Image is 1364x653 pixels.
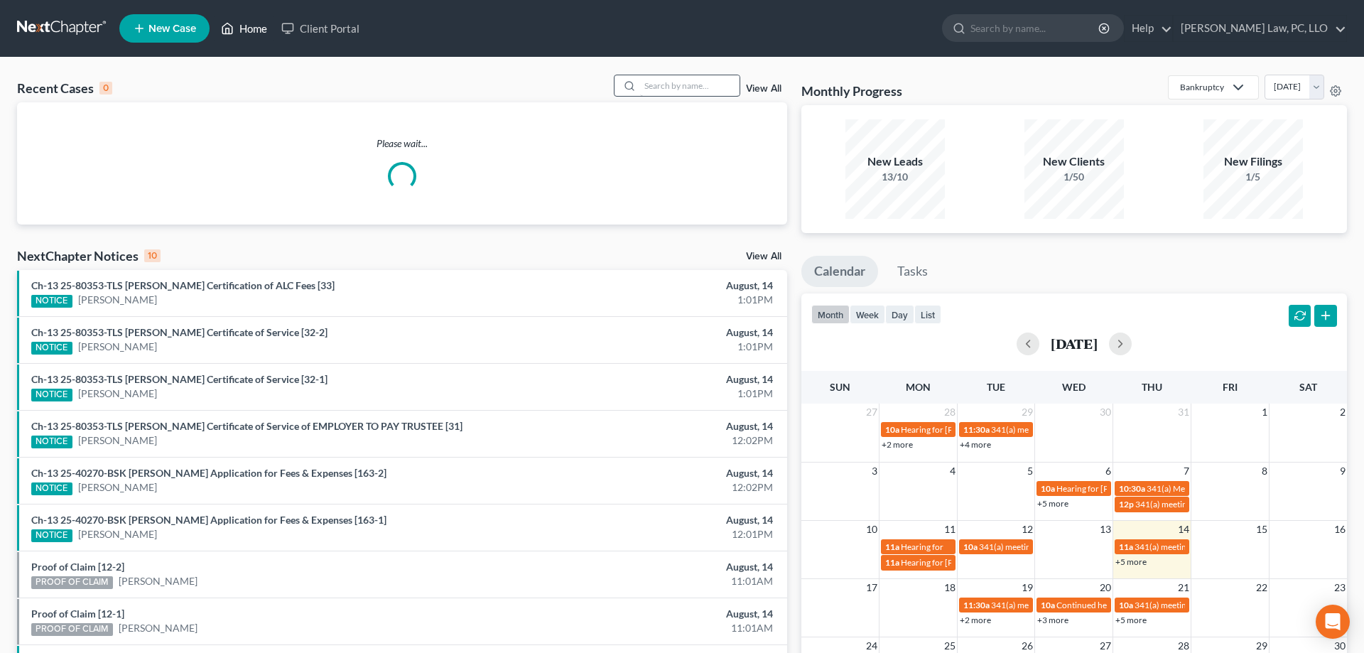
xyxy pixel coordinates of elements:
[979,541,1116,552] span: 341(a) meeting for [PERSON_NAME]
[31,467,386,479] a: Ch-13 25-40270-BSK [PERSON_NAME] Application for Fees & Expenses [163-2]
[31,389,72,401] div: NOTICE
[78,340,157,354] a: [PERSON_NAME]
[1333,521,1347,538] span: 16
[1260,404,1269,421] span: 1
[535,293,773,307] div: 1:01PM
[31,420,462,432] a: Ch-13 25-80353-TLS [PERSON_NAME] Certificate of Service of EMPLOYER TO PAY TRUSTEE [31]
[274,16,367,41] a: Client Portal
[885,557,899,568] span: 11a
[1338,404,1347,421] span: 2
[1147,483,1360,494] span: 341(a) Meeting for [PERSON_NAME] & [PERSON_NAME]
[963,600,990,610] span: 11:30a
[1041,483,1055,494] span: 10a
[1119,499,1134,509] span: 12p
[1119,541,1133,552] span: 11a
[1020,521,1034,538] span: 12
[1333,579,1347,596] span: 23
[1338,463,1347,480] span: 9
[1135,541,1272,552] span: 341(a) meeting for [PERSON_NAME]
[801,82,902,99] h3: Monthly Progress
[882,439,913,450] a: +2 more
[865,579,879,596] span: 17
[1024,170,1124,184] div: 1/50
[1174,16,1346,41] a: [PERSON_NAME] Law, PC, LLO
[1299,381,1317,393] span: Sat
[535,607,773,621] div: August, 14
[987,381,1005,393] span: Tue
[99,82,112,95] div: 0
[1026,463,1034,480] span: 5
[1041,600,1055,610] span: 10a
[884,256,941,287] a: Tasks
[17,136,787,151] p: Please wait...
[746,84,781,94] a: View All
[960,439,991,450] a: +4 more
[1119,483,1145,494] span: 10:30a
[78,293,157,307] a: [PERSON_NAME]
[1098,521,1113,538] span: 13
[943,579,957,596] span: 18
[31,482,72,495] div: NOTICE
[31,373,328,385] a: Ch-13 25-80353-TLS [PERSON_NAME] Certificate of Service [32-1]
[535,560,773,574] div: August, 14
[1037,498,1068,509] a: +5 more
[31,279,335,291] a: Ch-13 25-80353-TLS [PERSON_NAME] Certification of ALC Fees [33]
[963,541,978,552] span: 10a
[901,541,943,552] span: Hearing for
[914,305,941,324] button: list
[1098,579,1113,596] span: 20
[119,574,197,588] a: [PERSON_NAME]
[17,247,161,264] div: NextChapter Notices
[943,521,957,538] span: 11
[31,576,113,589] div: PROOF OF CLAIM
[1119,600,1133,610] span: 10a
[31,326,328,338] a: Ch-13 25-80353-TLS [PERSON_NAME] Certificate of Service [32-2]
[78,480,157,495] a: [PERSON_NAME]
[17,80,112,97] div: Recent Cases
[1024,153,1124,170] div: New Clients
[1180,81,1224,93] div: Bankruptcy
[640,75,740,96] input: Search by name...
[845,170,945,184] div: 13/10
[901,557,1087,568] span: Hearing for [PERSON_NAME] & [PERSON_NAME]
[885,305,914,324] button: day
[78,527,157,541] a: [PERSON_NAME]
[1135,499,1272,509] span: 341(a) meeting for [PERSON_NAME]
[885,541,899,552] span: 11a
[31,608,124,620] a: Proof of Claim [12-1]
[906,381,931,393] span: Mon
[811,305,850,324] button: month
[1255,521,1269,538] span: 15
[1203,170,1303,184] div: 1/5
[943,404,957,421] span: 28
[1223,381,1238,393] span: Fri
[1176,579,1191,596] span: 21
[535,325,773,340] div: August, 14
[1098,404,1113,421] span: 30
[148,23,196,34] span: New Case
[1142,381,1162,393] span: Thu
[31,342,72,355] div: NOTICE
[31,623,113,636] div: PROOF OF CLAIM
[535,574,773,588] div: 11:01AM
[78,433,157,448] a: [PERSON_NAME]
[1255,579,1269,596] span: 22
[1104,463,1113,480] span: 6
[830,381,850,393] span: Sun
[901,424,1012,435] span: Hearing for [PERSON_NAME]
[746,252,781,261] a: View All
[535,419,773,433] div: August, 14
[963,424,990,435] span: 11:30a
[535,480,773,495] div: 12:02PM
[535,527,773,541] div: 12:01PM
[535,621,773,635] div: 11:01AM
[991,424,1203,435] span: 341(a) meeting for [PERSON_NAME] & [PERSON_NAME]
[1062,381,1086,393] span: Wed
[535,340,773,354] div: 1:01PM
[970,15,1100,41] input: Search by name...
[31,295,72,308] div: NOTICE
[31,514,386,526] a: Ch-13 25-40270-BSK [PERSON_NAME] Application for Fees & Expenses [163-1]
[31,436,72,448] div: NOTICE
[1135,600,1272,610] span: 341(a) meeting for [PERSON_NAME]
[948,463,957,480] span: 4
